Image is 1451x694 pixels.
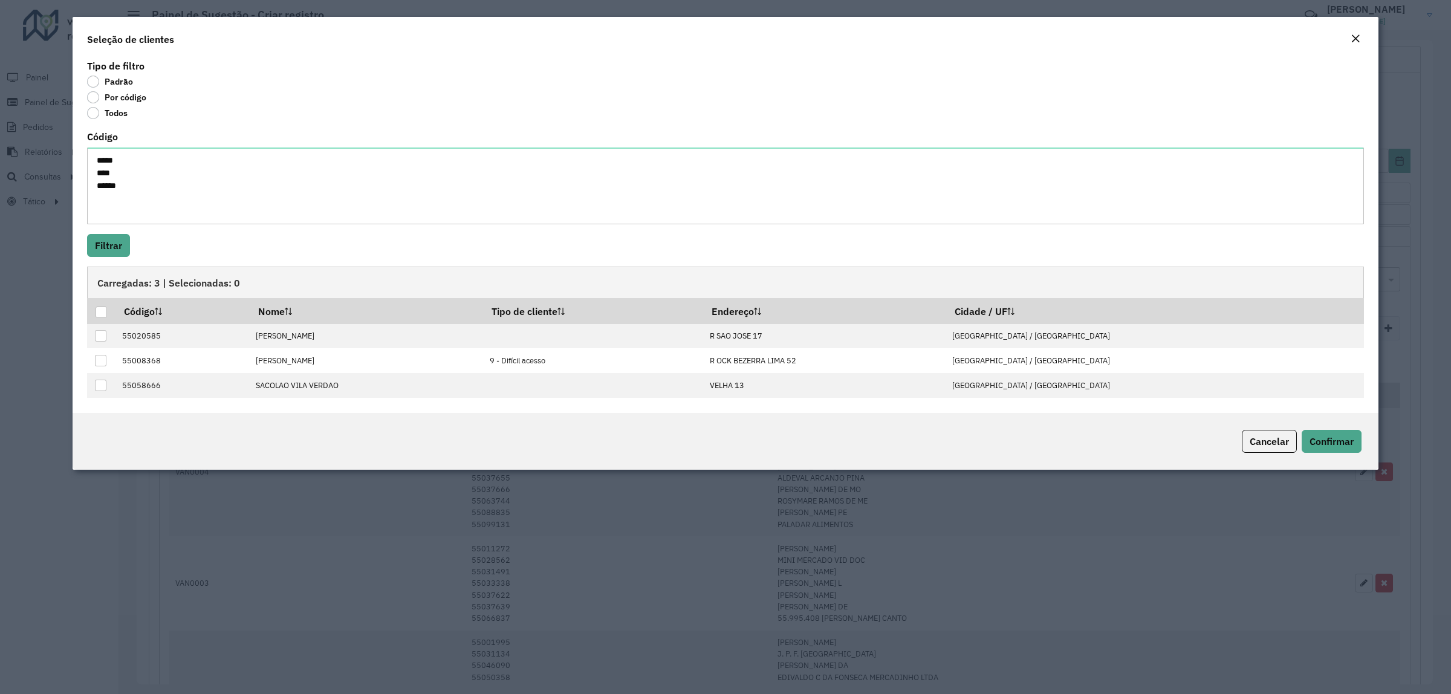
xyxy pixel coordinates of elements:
td: 9 - Difícil acesso [484,348,703,373]
label: Por código [87,91,146,103]
td: R SAO JOSE 17 [703,324,946,349]
td: [PERSON_NAME] [250,348,484,373]
button: Confirmar [1302,430,1362,453]
th: Tipo de cliente [484,298,703,323]
span: Confirmar [1310,435,1354,447]
td: [PERSON_NAME] [250,324,484,349]
div: Carregadas: 3 | Selecionadas: 0 [87,267,1364,298]
h4: Seleção de clientes [87,32,174,47]
th: Nome [250,298,484,323]
label: Todos [87,107,128,119]
td: VELHA 13 [703,373,946,398]
td: 55020585 [115,324,249,349]
td: [GEOGRAPHIC_DATA] / [GEOGRAPHIC_DATA] [946,373,1364,398]
span: Cancelar [1250,435,1289,447]
em: Fechar [1351,34,1360,44]
td: SACOLAO VILA VERDAO [250,373,484,398]
label: Tipo de filtro [87,59,144,73]
td: [GEOGRAPHIC_DATA] / [GEOGRAPHIC_DATA] [946,348,1364,373]
button: Close [1347,31,1364,47]
th: Endereço [703,298,946,323]
th: Código [115,298,249,323]
td: 55058666 [115,373,249,398]
td: R OCK BEZERRA LIMA 52 [703,348,946,373]
button: Filtrar [87,234,130,257]
label: Código [87,129,118,144]
td: 55008368 [115,348,249,373]
td: [GEOGRAPHIC_DATA] / [GEOGRAPHIC_DATA] [946,324,1364,349]
th: Cidade / UF [946,298,1364,323]
button: Cancelar [1242,430,1297,453]
label: Padrão [87,76,133,88]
